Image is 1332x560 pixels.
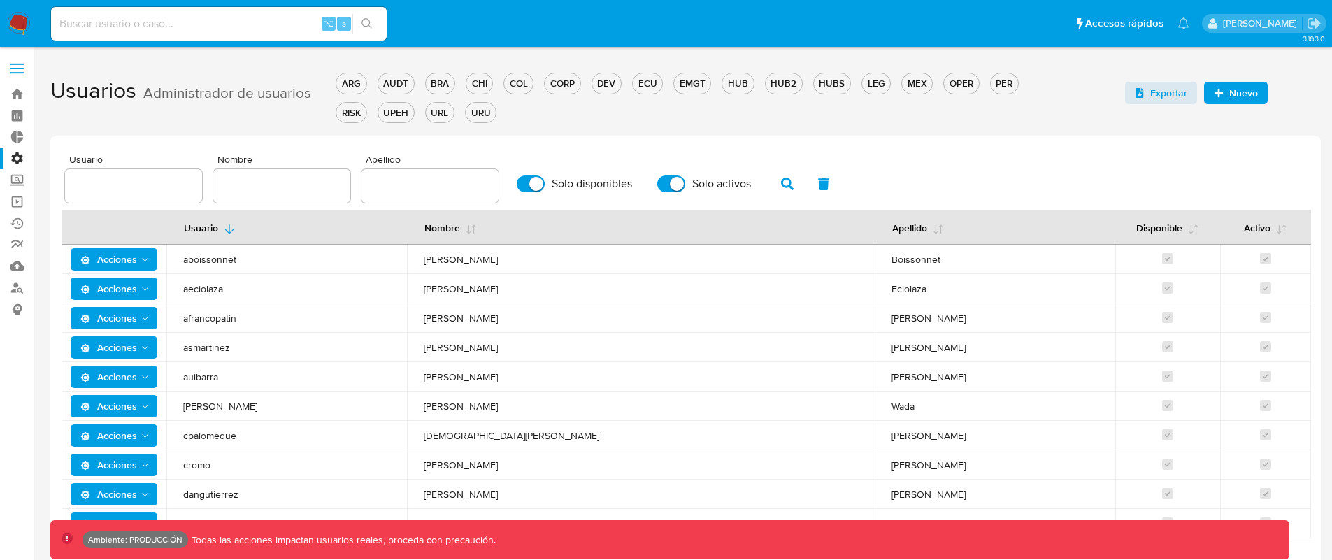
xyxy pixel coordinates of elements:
a: Salir [1307,16,1322,31]
p: Todas las acciones impactan usuarios reales, proceda con precaución. [188,533,496,547]
span: s [342,17,346,30]
input: Buscar usuario o caso... [51,15,387,33]
a: Notificaciones [1177,17,1189,29]
span: Accesos rápidos [1085,16,1163,31]
span: ⌥ [323,17,334,30]
p: Ambiente: PRODUCCIÓN [88,537,182,543]
p: omar.guzman@mercadolibre.com.co [1223,17,1302,30]
button: search-icon [352,14,381,34]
